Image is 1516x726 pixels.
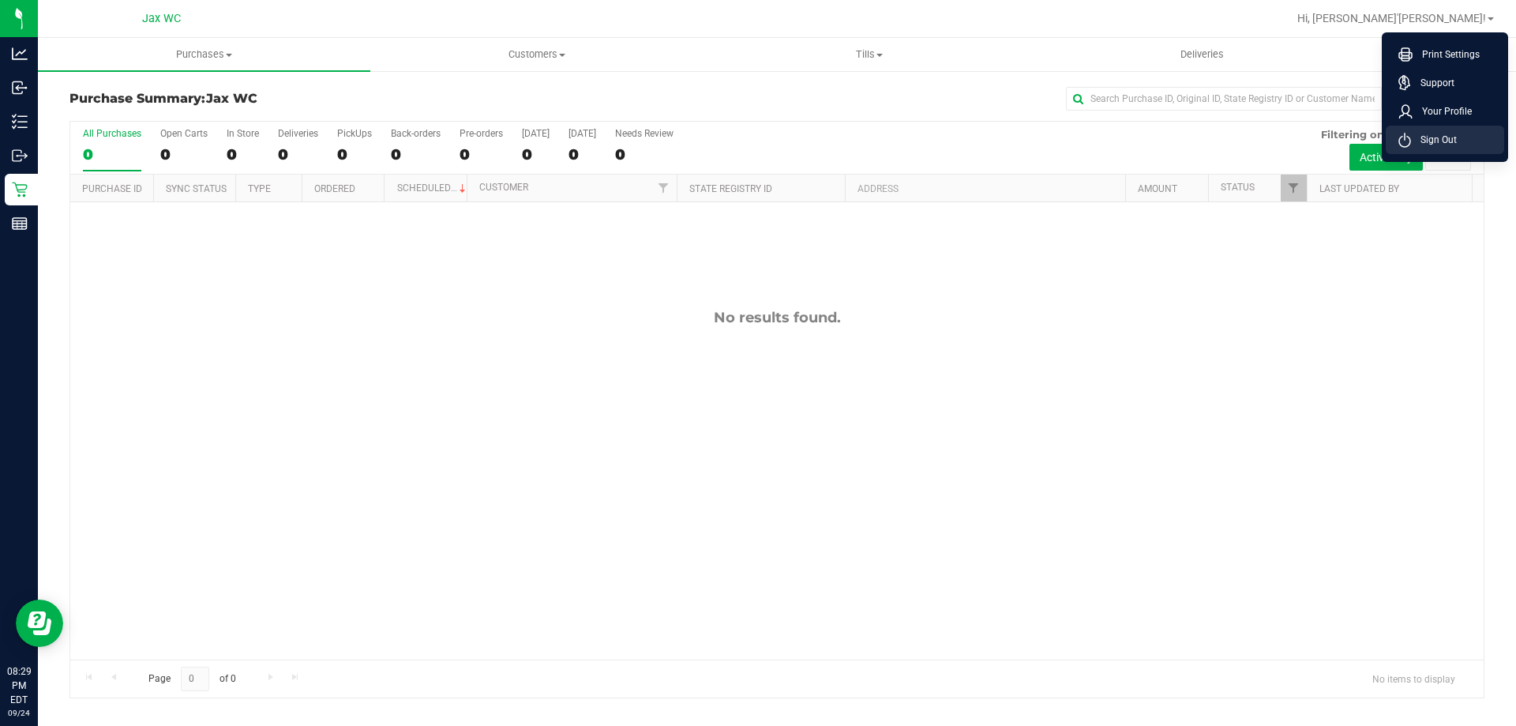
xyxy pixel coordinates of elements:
div: 0 [337,145,372,164]
a: Tills [703,38,1035,71]
a: Customer [479,182,528,193]
inline-svg: Reports [12,216,28,231]
a: Last Updated By [1319,183,1399,194]
div: 0 [615,145,674,164]
p: 08:29 PM EDT [7,664,31,707]
button: Active only [1349,144,1423,171]
span: Customers [371,47,702,62]
a: Filter [651,175,677,201]
a: State Registry ID [689,183,772,194]
inline-svg: Inbound [12,80,28,96]
a: Scheduled [397,182,469,194]
a: Filter [1281,175,1307,201]
span: Print Settings [1413,47,1480,62]
div: 0 [522,145,550,164]
div: 0 [460,145,503,164]
div: All Purchases [83,128,141,139]
div: 0 [160,145,208,164]
span: Hi, [PERSON_NAME]'[PERSON_NAME]! [1297,12,1486,24]
div: 0 [391,145,441,164]
a: Amount [1138,183,1177,194]
span: Tills [704,47,1034,62]
a: Ordered [314,183,355,194]
a: Status [1221,182,1255,193]
div: 0 [278,145,318,164]
inline-svg: Inventory [12,114,28,130]
iframe: Resource center [16,600,63,647]
span: Purchases [38,47,370,62]
span: Filtering on status: [1321,128,1424,141]
a: Purchases [38,38,370,71]
div: Open Carts [160,128,208,139]
a: Type [248,183,271,194]
span: Support [1411,75,1454,91]
th: Address [845,175,1125,202]
li: Sign Out [1386,126,1504,154]
a: Deliveries [1036,38,1368,71]
div: PickUps [337,128,372,139]
span: Sign Out [1411,132,1457,148]
a: Sync Status [166,183,227,194]
a: Customers [370,38,703,71]
div: Back-orders [391,128,441,139]
div: Needs Review [615,128,674,139]
div: Pre-orders [460,128,503,139]
span: No items to display [1360,667,1468,690]
span: Jax WC [142,12,181,25]
inline-svg: Analytics [12,46,28,62]
a: Support [1398,75,1498,91]
div: No results found. [70,309,1484,326]
span: Your Profile [1413,103,1472,119]
h3: Purchase Summary: [69,92,541,106]
a: Purchase ID [82,183,142,194]
inline-svg: Retail [12,182,28,197]
div: [DATE] [522,128,550,139]
div: Deliveries [278,128,318,139]
div: [DATE] [568,128,596,139]
div: 0 [83,145,141,164]
input: Search Purchase ID, Original ID, State Registry ID or Customer Name... [1066,87,1382,111]
div: In Store [227,128,259,139]
span: Page of 0 [135,667,249,691]
p: 09/24 [7,707,31,719]
span: Deliveries [1159,47,1245,62]
inline-svg: Outbound [12,148,28,164]
div: 0 [568,145,596,164]
span: Jax WC [206,91,257,106]
div: 0 [227,145,259,164]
